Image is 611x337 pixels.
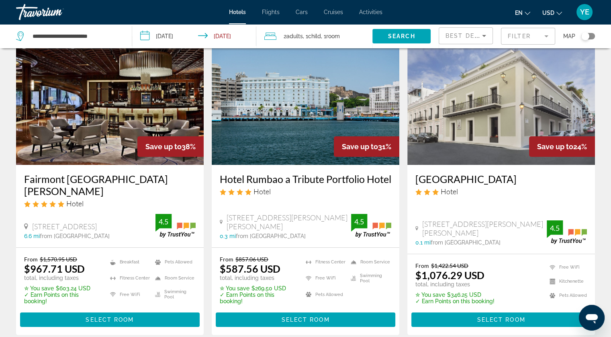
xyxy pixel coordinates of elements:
[415,187,587,196] div: 3 star Hotel
[132,24,256,48] button: Check-in date: Oct 17, 2025 Check-out date: Oct 20, 2025
[24,275,100,281] p: total, including taxes
[220,285,249,292] span: ✮ You save
[24,263,85,275] ins: $967.71 USD
[216,314,395,323] a: Select Room
[575,33,595,40] button: Toggle map
[32,222,97,231] span: [STREET_ADDRESS]
[563,31,575,42] span: Map
[574,4,595,21] button: User Menu
[220,285,296,292] p: $269.50 USD
[302,288,346,300] li: Pets Allowed
[24,173,196,197] a: Fairmont [GEOGRAPHIC_DATA][PERSON_NAME]
[321,31,340,42] span: , 1
[253,187,271,196] span: Hotel
[411,312,591,327] button: Select Room
[537,142,573,151] span: Save up to
[220,173,391,185] a: Hotel Rumbao a Tribute Portfolio Hotel
[151,256,196,268] li: Pets Allowed
[155,214,196,238] img: trustyou-badge.svg
[542,10,554,16] span: USD
[351,217,367,226] div: 4.5
[515,7,530,18] button: Change language
[212,36,399,165] img: Hotel image
[220,233,236,239] span: 0.3 mi
[220,256,233,263] span: From
[415,173,587,185] a: [GEOGRAPHIC_DATA]
[145,142,182,151] span: Save up to
[220,292,296,304] p: ✓ Earn Points on this booking!
[415,281,495,288] p: total, including taxes
[515,10,523,16] span: en
[347,272,391,284] li: Swimming Pool
[501,27,555,45] button: Filter
[547,223,563,233] div: 4.5
[24,233,40,239] span: 6.6 mi
[542,7,562,18] button: Change currency
[411,314,591,323] a: Select Room
[546,276,587,286] li: Kitchenette
[24,285,54,292] span: ✮ You save
[256,24,372,48] button: Travelers: 2 adults, 1 child
[302,272,346,284] li: Free WiFi
[20,314,200,323] a: Select Room
[415,239,431,246] span: 0.1 mi
[235,256,268,263] del: $857.06 USD
[407,36,595,165] img: Hotel image
[546,262,587,272] li: Free WiFi
[106,256,151,268] li: Breakfast
[546,290,587,300] li: Pets Allowed
[347,256,391,268] li: Room Service
[334,136,399,157] div: 31%
[16,36,204,165] img: Hotel image
[227,213,351,231] span: [STREET_ADDRESS][PERSON_NAME][PERSON_NAME]
[477,316,525,323] span: Select Room
[324,9,343,15] a: Cruises
[24,285,100,292] p: $603.24 USD
[580,8,589,16] span: YE
[388,33,415,39] span: Search
[137,136,204,157] div: 38%
[431,239,501,246] span: from [GEOGRAPHIC_DATA]
[40,256,77,263] del: $1,570.95 USD
[422,220,547,237] span: [STREET_ADDRESS][PERSON_NAME][PERSON_NAME]
[529,136,595,157] div: 24%
[20,312,200,327] button: Select Room
[40,233,110,239] span: from [GEOGRAPHIC_DATA]
[547,220,587,244] img: trustyou-badge.svg
[106,272,151,284] li: Fitness Center
[431,262,468,269] del: $1,422.54 USD
[24,199,196,208] div: 5 star Hotel
[151,288,196,300] li: Swimming Pool
[281,316,329,323] span: Select Room
[415,262,429,269] span: From
[24,256,38,263] span: From
[415,292,445,298] span: ✮ You save
[216,312,395,327] button: Select Room
[151,272,196,284] li: Room Service
[445,31,486,41] mat-select: Sort by
[66,199,84,208] span: Hotel
[284,31,303,42] span: 2
[155,217,172,226] div: 4.5
[308,33,321,39] span: Child
[220,263,280,275] ins: $587.56 USD
[236,233,306,239] span: from [GEOGRAPHIC_DATA]
[262,9,280,15] a: Flights
[359,9,382,15] a: Activities
[445,33,487,39] span: Best Deals
[229,9,246,15] a: Hotels
[296,9,308,15] a: Cars
[106,288,151,300] li: Free WiFi
[372,29,431,43] button: Search
[415,298,495,304] p: ✓ Earn Points on this booking!
[286,33,303,39] span: Adults
[579,305,605,331] iframe: Button to launch messaging window
[16,2,96,23] a: Travorium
